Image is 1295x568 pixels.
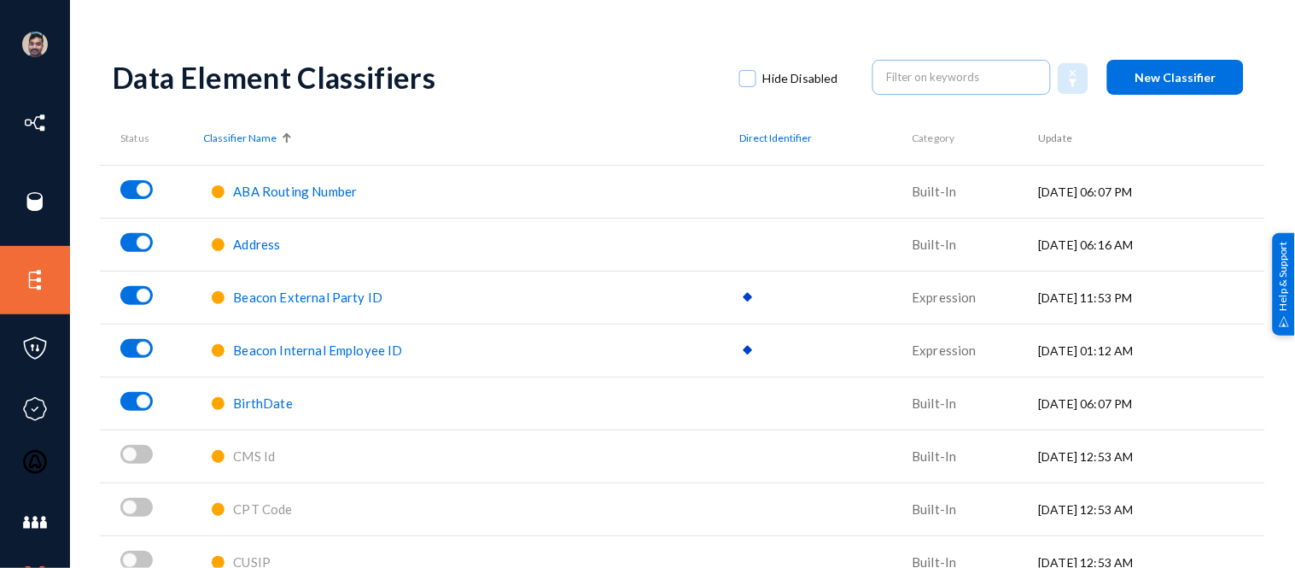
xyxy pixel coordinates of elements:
[1039,377,1265,430] td: [DATE] 06:07 PM
[912,237,956,252] span: Built-In
[233,290,382,305] a: Beacon External Party ID
[233,237,280,252] a: Address
[233,343,402,358] span: Beacon Internal Employee ID
[1039,112,1265,165] th: Update
[233,395,292,411] span: BirthDate
[233,448,275,464] span: CMS Id
[912,132,954,144] span: Category
[233,502,292,517] a: CPT Code
[1039,483,1265,536] td: [DATE] 12:53 AM
[203,131,277,146] span: Classifier Name
[22,189,48,214] img: icon-sources.svg
[1107,60,1244,95] button: New Classifier
[912,448,956,464] span: Built-In
[1039,165,1265,218] td: [DATE] 06:07 PM
[233,184,357,199] a: ABA Routing Number
[912,290,977,305] span: Expression
[233,290,382,305] span: Beacon External Party ID
[1273,232,1295,335] div: Help & Support
[1039,324,1265,377] td: [DATE] 01:12 AM
[22,449,48,475] img: icon-oauth.svg
[763,66,838,91] span: Hide Disabled
[22,396,48,422] img: icon-compliance.svg
[912,343,977,358] span: Expression
[233,396,292,411] a: BirthDate
[120,132,149,144] span: Status
[1039,218,1265,271] td: [DATE] 06:16 AM
[1039,271,1265,324] td: [DATE] 11:53 PM
[740,131,813,146] span: Direct Identifier
[233,343,402,358] a: Beacon Internal Employee ID
[912,501,956,517] span: Built-In
[233,501,292,517] span: CPT Code
[233,449,275,464] a: CMS Id
[22,336,48,361] img: icon-policies.svg
[1279,316,1290,327] img: help_support.svg
[22,267,48,293] img: icon-elements.svg
[203,131,739,146] div: Classifier Name
[233,237,280,252] span: Address
[113,60,722,95] div: Data Element Classifiers
[22,32,48,57] img: ACg8ocK1ZkZ6gbMmCU1AeqPIsBvrTWeY1xNXvgxNjkUXxjcqAiPEIvU=s96-c
[22,510,48,536] img: icon-members.svg
[1039,430,1265,483] td: [DATE] 12:53 AM
[912,184,956,199] span: Built-In
[887,64,1037,90] input: Filter on keywords
[1135,70,1216,85] span: New Classifier
[22,110,48,136] img: icon-inventory.svg
[912,395,956,411] span: Built-In
[740,131,913,146] div: Direct Identifier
